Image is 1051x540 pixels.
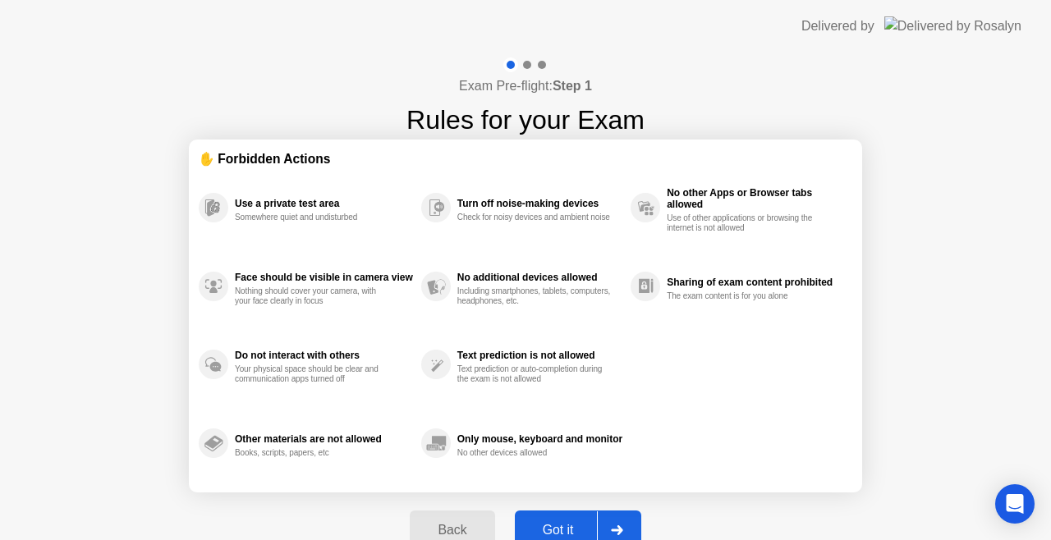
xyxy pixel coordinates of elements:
[459,76,592,96] h4: Exam Pre-flight:
[199,149,852,168] div: ✋ Forbidden Actions
[415,523,489,538] div: Back
[457,364,613,384] div: Text prediction or auto-completion during the exam is not allowed
[235,350,413,361] div: Do not interact with others
[457,350,622,361] div: Text prediction is not allowed
[667,277,844,288] div: Sharing of exam content prohibited
[667,213,822,233] div: Use of other applications or browsing the internet is not allowed
[457,213,613,222] div: Check for noisy devices and ambient noise
[235,433,413,445] div: Other materials are not allowed
[801,16,874,36] div: Delivered by
[667,187,844,210] div: No other Apps or Browser tabs allowed
[235,364,390,384] div: Your physical space should be clear and communication apps turned off
[235,448,390,458] div: Books, scripts, papers, etc
[235,286,390,306] div: Nothing should cover your camera, with your face clearly in focus
[457,272,622,283] div: No additional devices allowed
[667,291,822,301] div: The exam content is for you alone
[884,16,1021,35] img: Delivered by Rosalyn
[457,286,613,306] div: Including smartphones, tablets, computers, headphones, etc.
[406,100,645,140] h1: Rules for your Exam
[457,433,622,445] div: Only mouse, keyboard and monitor
[457,448,613,458] div: No other devices allowed
[457,198,622,209] div: Turn off noise-making devices
[235,213,390,222] div: Somewhere quiet and undisturbed
[995,484,1035,524] div: Open Intercom Messenger
[553,79,592,93] b: Step 1
[235,272,413,283] div: Face should be visible in camera view
[235,198,413,209] div: Use a private test area
[520,523,597,538] div: Got it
